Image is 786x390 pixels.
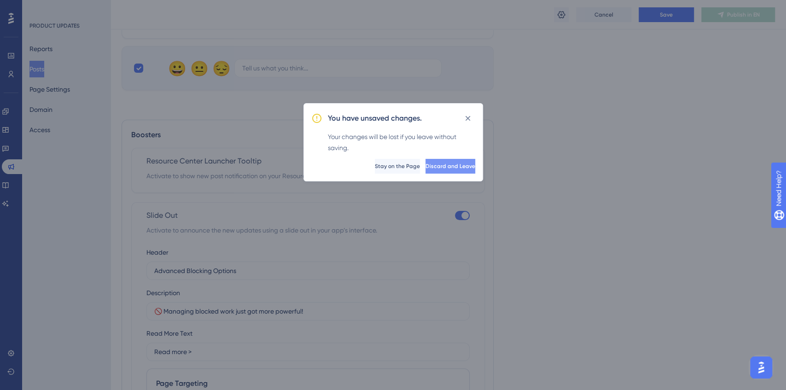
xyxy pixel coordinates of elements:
h2: You have unsaved changes. [328,113,422,124]
span: Stay on the Page [375,163,420,170]
div: Your changes will be lost if you leave without saving. [328,131,475,153]
span: Discard and Leave [425,163,475,170]
iframe: UserGuiding AI Assistant Launcher [747,354,775,381]
span: Need Help? [22,2,58,13]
